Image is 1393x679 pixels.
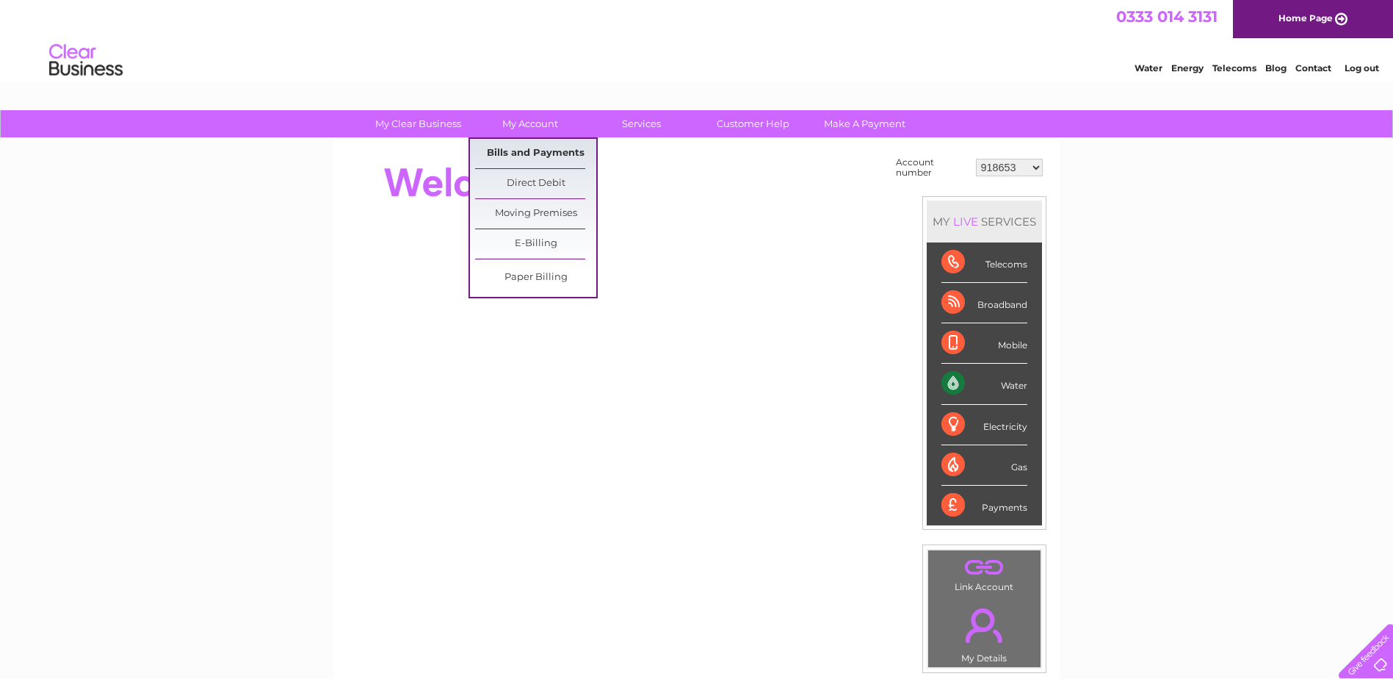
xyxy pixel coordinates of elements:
[1265,62,1287,73] a: Blog
[358,110,479,137] a: My Clear Business
[804,110,925,137] a: Make A Payment
[932,600,1037,651] a: .
[475,199,596,229] a: Moving Premises
[48,38,123,83] img: logo.png
[581,110,702,137] a: Services
[475,169,596,198] a: Direct Debit
[1212,62,1256,73] a: Telecoms
[950,215,981,229] div: LIVE
[927,596,1041,668] td: My Details
[475,139,596,168] a: Bills and Payments
[927,550,1041,596] td: Link Account
[941,486,1027,525] div: Payments
[941,364,1027,404] div: Water
[1135,62,1162,73] a: Water
[892,154,972,182] td: Account number
[941,323,1027,364] div: Mobile
[1171,62,1204,73] a: Energy
[475,229,596,259] a: E-Billing
[941,405,1027,445] div: Electricity
[469,110,590,137] a: My Account
[932,554,1037,580] a: .
[941,445,1027,486] div: Gas
[1295,62,1331,73] a: Contact
[941,283,1027,323] div: Broadband
[475,263,596,292] a: Paper Billing
[1345,62,1379,73] a: Log out
[1116,7,1217,26] a: 0333 014 3131
[941,242,1027,283] div: Telecoms
[692,110,814,137] a: Customer Help
[927,201,1042,242] div: MY SERVICES
[350,8,1044,71] div: Clear Business is a trading name of Verastar Limited (registered in [GEOGRAPHIC_DATA] No. 3667643...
